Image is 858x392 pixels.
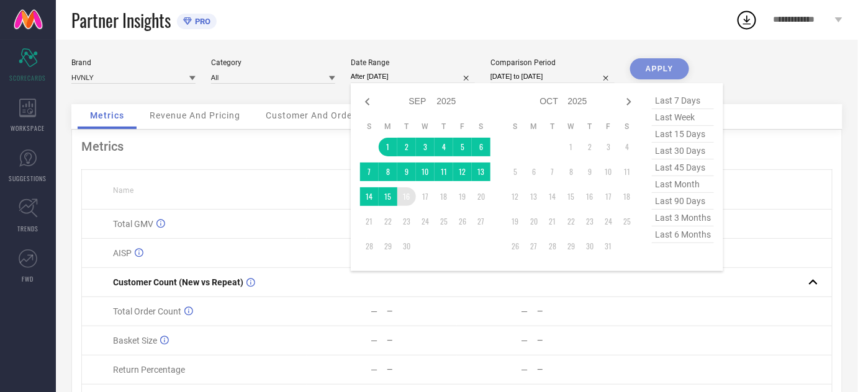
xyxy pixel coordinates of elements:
[453,138,472,156] td: Fri Sep 05 2025
[416,187,435,206] td: Wed Sep 17 2025
[525,237,543,256] td: Mon Oct 27 2025
[379,122,397,131] th: Monday
[360,237,379,256] td: Sun Sep 28 2025
[435,122,453,131] th: Thursday
[490,70,615,83] input: Select comparison period
[506,212,525,231] td: Sun Oct 19 2025
[397,212,416,231] td: Tue Sep 23 2025
[397,138,416,156] td: Tue Sep 02 2025
[9,174,47,183] span: SUGGESTIONS
[379,212,397,231] td: Mon Sep 22 2025
[472,138,490,156] td: Sat Sep 06 2025
[562,122,580,131] th: Wednesday
[113,336,157,345] span: Basket Size
[379,163,397,181] td: Mon Sep 08 2025
[599,212,618,231] td: Fri Oct 24 2025
[525,212,543,231] td: Mon Oct 20 2025
[618,138,636,156] td: Sat Oct 04 2025
[435,138,453,156] td: Thu Sep 04 2025
[22,274,34,283] span: FWD
[537,336,606,345] div: —
[416,212,435,231] td: Wed Sep 24 2025
[599,138,618,156] td: Fri Oct 03 2025
[71,7,171,33] span: Partner Insights
[580,187,599,206] td: Thu Oct 16 2025
[371,306,378,316] div: —
[506,237,525,256] td: Sun Oct 26 2025
[416,138,435,156] td: Wed Sep 03 2025
[543,122,562,131] th: Tuesday
[506,122,525,131] th: Sunday
[525,122,543,131] th: Monday
[351,58,475,67] div: Date Range
[652,176,714,193] span: last month
[351,70,475,83] input: Select date range
[11,123,45,133] span: WORKSPACE
[397,122,416,131] th: Tuesday
[599,237,618,256] td: Fri Oct 31 2025
[379,237,397,256] td: Mon Sep 29 2025
[453,187,472,206] td: Fri Sep 19 2025
[113,365,185,375] span: Return Percentage
[397,237,416,256] td: Tue Sep 30 2025
[562,212,580,231] td: Wed Oct 22 2025
[652,210,714,226] span: last 3 months
[599,187,618,206] td: Fri Oct 17 2025
[113,219,153,229] span: Total GMV
[652,226,714,243] span: last 6 months
[387,365,456,374] div: —
[562,237,580,256] td: Wed Oct 29 2025
[543,163,562,181] td: Tue Oct 07 2025
[113,186,133,195] span: Name
[543,187,562,206] td: Tue Oct 14 2025
[150,110,240,120] span: Revenue And Pricing
[618,163,636,181] td: Sat Oct 11 2025
[371,336,378,345] div: —
[10,73,47,82] span: SCORECARDS
[81,139,833,154] div: Metrics
[521,365,528,375] div: —
[379,187,397,206] td: Mon Sep 15 2025
[652,193,714,210] span: last 90 days
[490,58,615,67] div: Comparison Period
[435,187,453,206] td: Thu Sep 18 2025
[506,163,525,181] td: Sun Oct 05 2025
[90,110,124,120] span: Metrics
[360,163,379,181] td: Sun Sep 07 2025
[397,187,416,206] td: Tue Sep 16 2025
[537,365,606,374] div: —
[580,237,599,256] td: Thu Oct 30 2025
[371,365,378,375] div: —
[113,306,181,316] span: Total Order Count
[580,122,599,131] th: Thursday
[472,187,490,206] td: Sat Sep 20 2025
[387,307,456,316] div: —
[543,212,562,231] td: Tue Oct 21 2025
[506,187,525,206] td: Sun Oct 12 2025
[525,187,543,206] td: Mon Oct 13 2025
[537,307,606,316] div: —
[562,163,580,181] td: Wed Oct 08 2025
[580,163,599,181] td: Thu Oct 09 2025
[453,163,472,181] td: Fri Sep 12 2025
[360,212,379,231] td: Sun Sep 21 2025
[472,163,490,181] td: Sat Sep 13 2025
[562,138,580,156] td: Wed Oct 01 2025
[453,122,472,131] th: Friday
[652,126,714,143] span: last 15 days
[521,336,528,345] div: —
[543,237,562,256] td: Tue Oct 28 2025
[472,122,490,131] th: Saturday
[652,109,714,126] span: last week
[360,187,379,206] td: Sun Sep 14 2025
[652,159,714,176] span: last 45 days
[652,92,714,109] span: last 7 days
[618,187,636,206] td: Sat Oct 18 2025
[360,94,375,109] div: Previous month
[397,163,416,181] td: Tue Sep 09 2025
[599,122,618,131] th: Friday
[453,212,472,231] td: Fri Sep 26 2025
[17,224,38,233] span: TRENDS
[621,94,636,109] div: Next month
[618,122,636,131] th: Saturday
